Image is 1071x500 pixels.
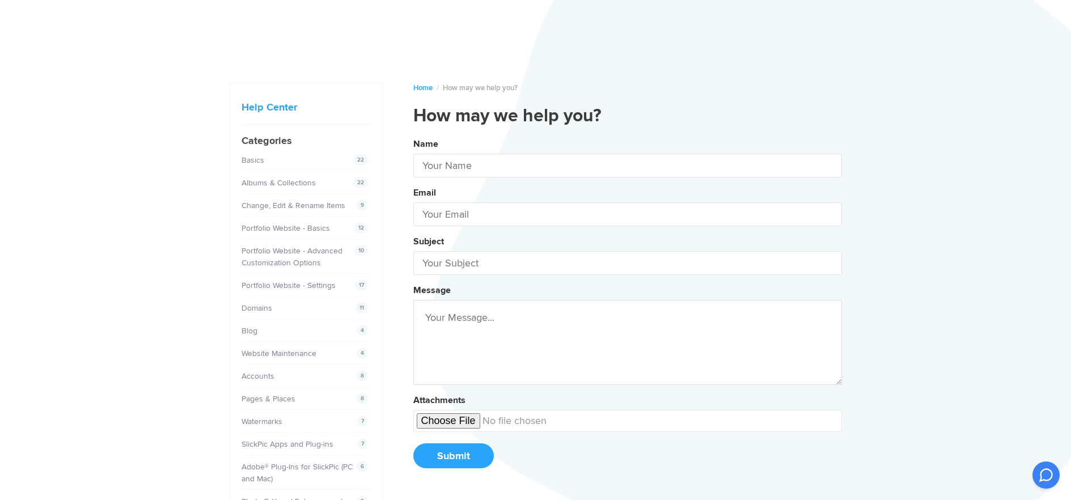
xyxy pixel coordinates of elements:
span: 8 [357,370,368,382]
a: Blog [242,326,257,336]
a: Change, Edit & Rename Items [242,201,345,210]
input: Your Subject [413,251,842,275]
a: Portfolio Website - Basics [242,223,330,233]
span: How may we help you? [443,83,518,92]
span: 22 [353,154,368,166]
button: NameEmailSubjectMessageAttachmentsSubmit [413,134,842,480]
a: Watermarks [242,417,282,426]
a: Pages & Places [242,394,295,404]
a: Albums & Collections [242,178,316,188]
label: Name [413,138,438,150]
a: Domains [242,303,272,313]
span: 4 [357,325,368,336]
a: Help Center [242,101,297,113]
a: Portfolio Website - Advanced Customization Options [242,246,342,268]
label: Attachments [413,395,465,406]
input: Your Email [413,202,842,226]
span: 22 [353,177,368,188]
h1: How may we help you? [413,105,842,128]
span: 4 [357,348,368,359]
label: Email [413,187,436,198]
h4: Categories [242,133,371,149]
a: Home [413,83,433,92]
a: Adobe® Plug-Ins for SlickPic (PC and Mac) [242,462,353,484]
input: Your Name [413,154,842,177]
span: 12 [354,222,368,234]
span: 17 [355,279,368,291]
span: 10 [354,245,368,256]
span: 11 [355,302,368,313]
span: 9 [357,200,368,211]
label: Message [413,285,451,296]
span: 7 [357,416,368,427]
span: 8 [357,393,368,404]
span: 7 [357,438,368,450]
a: Website Maintenance [242,349,316,358]
button: Submit [413,443,494,468]
a: Basics [242,155,264,165]
span: 6 [357,461,368,472]
label: Subject [413,236,444,247]
span: / [437,83,439,92]
a: Accounts [242,371,274,381]
a: SlickPic Apps and Plug-ins [242,439,333,449]
input: undefined [413,410,842,432]
a: Portfolio Website - Settings [242,281,336,290]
